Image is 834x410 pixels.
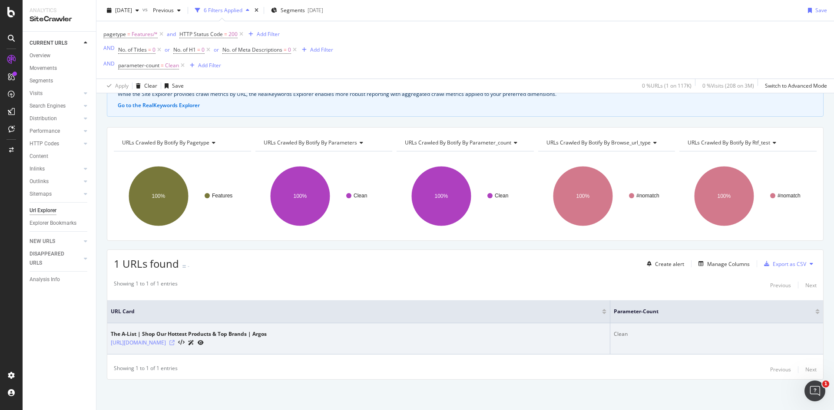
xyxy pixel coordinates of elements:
[30,275,60,284] div: Analysis Info
[107,72,824,117] div: info banner
[614,330,820,338] div: Clean
[222,46,282,53] span: No. of Meta Descriptions
[132,28,158,40] span: Features/*
[118,46,147,53] span: No. of Titles
[30,164,81,174] a: Inlinks
[576,193,589,199] text: 100%
[179,30,223,38] span: HTTP Status Code
[770,282,791,289] div: Previous
[161,62,164,69] span: =
[30,114,81,123] a: Distribution
[614,308,802,315] span: parameter-count
[118,90,813,98] div: While the Site Explorer provides crawl metrics by URL, the RealKeywords Explorer enables more rob...
[152,44,156,56] span: 0
[255,158,391,234] svg: A chart.
[268,3,327,17] button: Segments[DATE]
[178,340,185,346] button: View HTML Source
[127,30,130,38] span: =
[30,275,90,284] a: Analysis Info
[132,79,157,93] button: Clear
[30,237,55,246] div: NEW URLS
[30,177,81,186] a: Outlinks
[212,193,232,199] text: Features
[397,158,533,234] svg: A chart.
[188,262,189,270] div: -
[264,139,357,146] span: URLs Crawled By Botify By parameters
[30,206,56,215] div: Url Explorer
[262,136,385,150] h4: URLs Crawled By Botify By parameters
[103,44,115,52] button: AND
[805,282,817,289] div: Next
[214,46,219,54] button: or
[30,190,52,199] div: Sitemaps
[118,102,200,109] button: Go to the RealKeywords Explorer
[30,249,73,268] div: DISAPPEARED URLS
[30,127,81,136] a: Performance
[688,139,770,146] span: URLs Crawled By Botify By rtf_test
[30,152,48,161] div: Content
[30,102,81,111] a: Search Engines
[30,114,57,123] div: Distribution
[114,280,178,290] div: Showing 1 to 1 of 1 entries
[103,30,126,38] span: pagetype
[655,260,684,268] div: Create alert
[679,158,815,234] svg: A chart.
[308,7,323,14] div: [DATE]
[403,136,526,150] h4: URLs Crawled By Botify By parameter_count
[115,82,129,89] div: Apply
[253,6,260,15] div: times
[114,158,250,234] div: A chart.
[103,3,142,17] button: [DATE]
[30,206,90,215] a: Url Explorer
[822,380,829,387] span: 1
[245,29,280,39] button: Add Filter
[642,82,692,89] div: 0 % URLs ( 1 on 117K )
[30,7,89,14] div: Analytics
[281,7,305,14] span: Segments
[435,193,448,199] text: 100%
[288,44,291,56] span: 0
[707,260,750,268] div: Manage Columns
[144,82,157,89] div: Clear
[30,64,90,73] a: Movements
[293,193,307,199] text: 100%
[770,364,791,375] button: Previous
[538,158,674,234] svg: A chart.
[354,193,367,199] text: Clean
[636,193,659,199] text: #nomatch
[186,60,221,71] button: Add Filter
[165,46,170,54] button: or
[111,330,267,338] div: The A-List | Shop Our Hottest Products & Top Brands | Argos
[165,46,170,53] div: or
[30,14,89,24] div: SiteCrawler
[197,46,200,53] span: =
[114,256,179,271] span: 1 URLs found
[103,79,129,93] button: Apply
[30,39,67,48] div: CURRENT URLS
[815,7,827,14] div: Save
[192,3,253,17] button: 6 Filters Applied
[805,364,817,375] button: Next
[773,260,806,268] div: Export as CSV
[224,30,227,38] span: =
[167,30,176,38] button: and
[30,51,90,60] a: Overview
[142,6,149,13] span: vs
[30,219,90,228] a: Explorer Bookmarks
[30,64,57,73] div: Movements
[761,79,827,93] button: Switch to Advanced Mode
[30,219,76,228] div: Explorer Bookmarks
[30,51,50,60] div: Overview
[778,193,801,199] text: #nomatch
[643,257,684,271] button: Create alert
[695,259,750,269] button: Manage Columns
[805,366,817,373] div: Next
[115,7,132,14] span: 2025 Oct. 14th
[702,82,754,89] div: 0 % Visits ( 208 on 3M )
[198,62,221,69] div: Add Filter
